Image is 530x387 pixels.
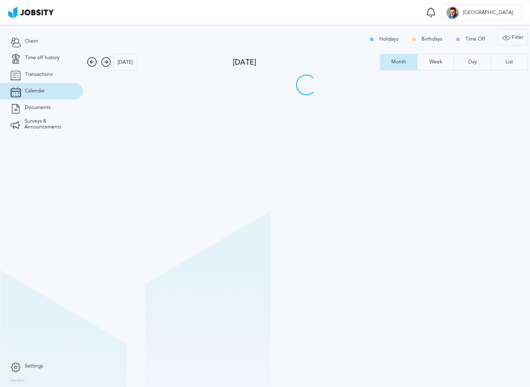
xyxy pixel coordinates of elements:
[446,7,459,19] div: W
[113,54,137,71] div: [DATE]
[25,88,45,94] span: Calendar
[387,59,410,65] div: Month
[501,59,517,65] div: List
[380,54,417,70] button: Month
[454,54,491,70] button: Day
[498,29,528,46] button: Filter
[25,363,43,369] span: Settings
[442,4,522,21] button: W[GEOGRAPHIC_DATA]
[464,59,481,65] div: Day
[10,378,26,383] label: Version:
[25,72,53,77] span: Transactions
[25,39,38,44] span: Client
[24,119,72,130] span: Surveys & Announcements
[233,58,381,67] div: [DATE]
[8,7,54,18] img: ab4bad089aa723f57921c736e9817d99.png
[425,59,446,65] div: Week
[25,55,60,61] span: Time off history
[25,105,51,111] span: Documents
[417,54,454,70] button: Week
[113,54,137,70] button: [DATE]
[491,54,528,70] button: List
[459,10,517,16] span: [GEOGRAPHIC_DATA]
